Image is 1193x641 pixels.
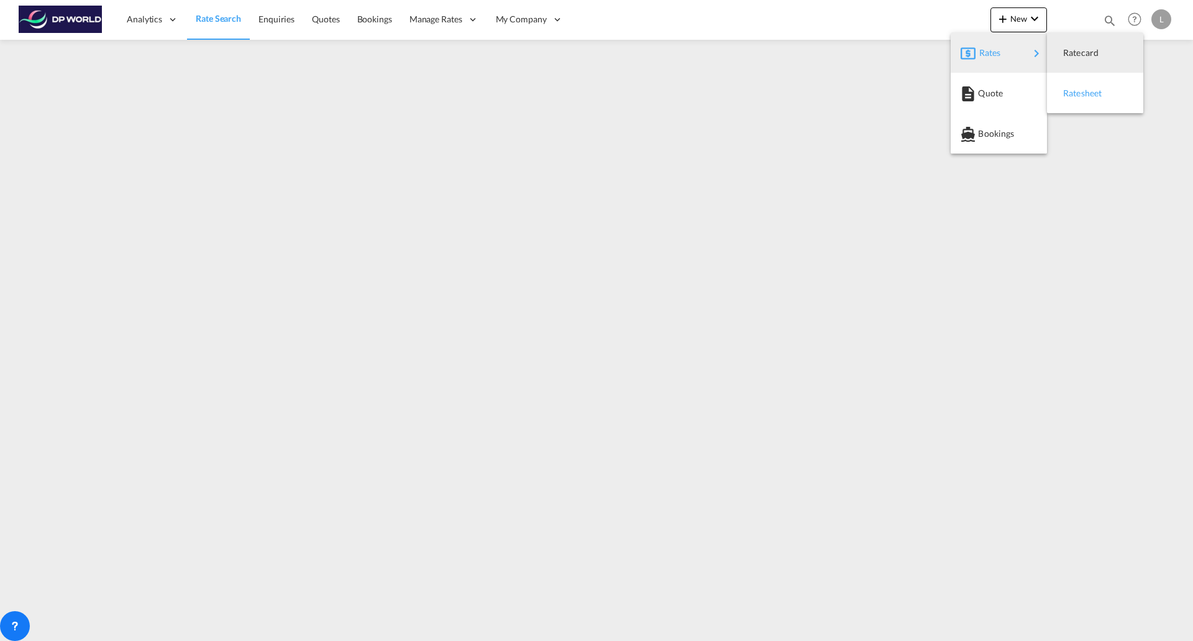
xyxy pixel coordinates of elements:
span: Quote [978,81,992,106]
div: Ratesheet [1057,78,1133,109]
md-icon: icon-chevron-right [1029,46,1044,61]
span: Ratesheet [1063,81,1077,106]
span: Bookings [978,121,992,146]
div: Ratecard [1057,37,1133,68]
div: Bookings [961,118,1037,149]
div: Quote [961,78,1037,109]
span: Ratecard [1063,40,1077,65]
span: Rates [979,40,994,65]
button: Quote [951,73,1047,113]
button: Bookings [951,113,1047,154]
